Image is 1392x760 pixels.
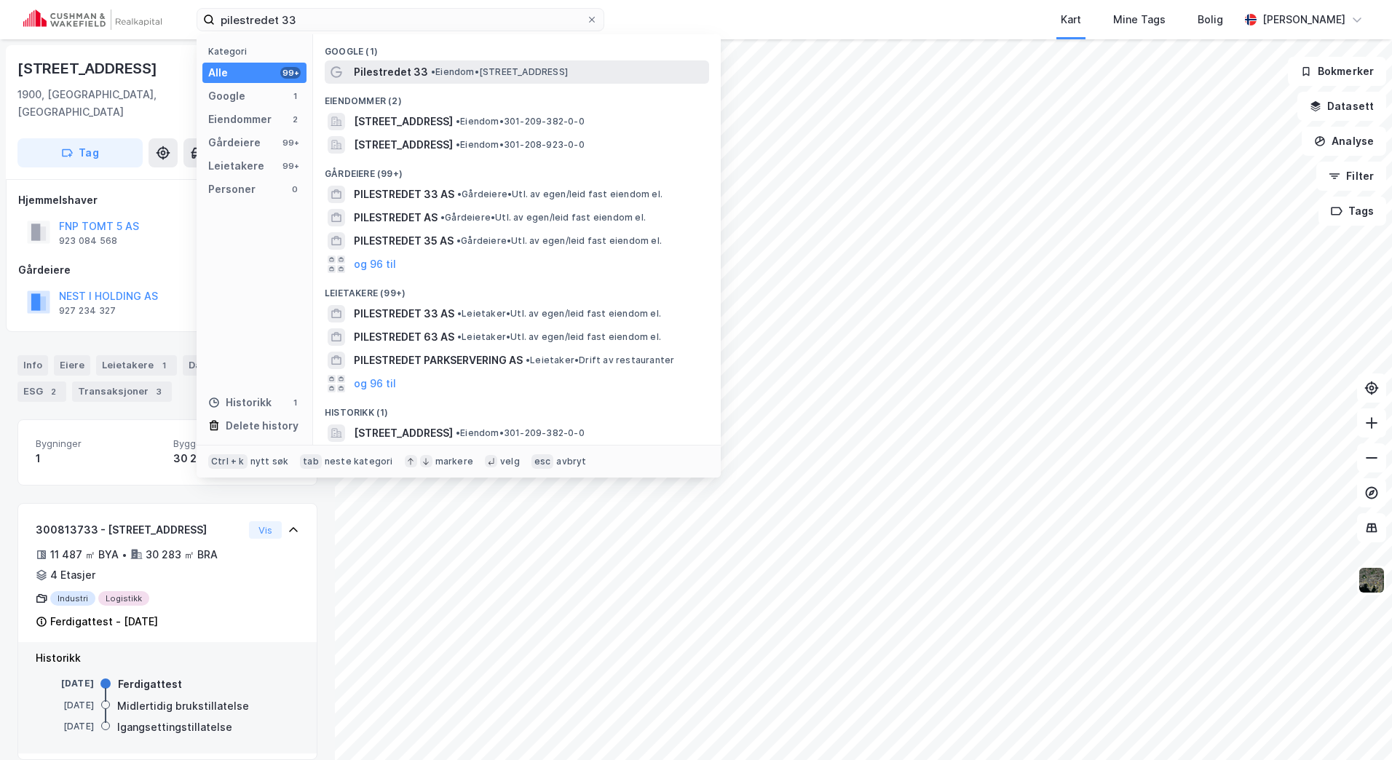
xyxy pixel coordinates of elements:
div: Datasett [183,355,255,376]
div: Kart [1061,11,1081,28]
span: Eiendom • 301-209-382-0-0 [456,427,585,439]
span: Gårdeiere • Utl. av egen/leid fast eiendom el. [440,212,646,223]
div: Leietakere (99+) [313,276,721,302]
div: 4 Etasjer [50,566,95,584]
span: Gårdeiere • Utl. av egen/leid fast eiendom el. [456,235,662,247]
div: 2 [289,114,301,125]
span: Bygget bygningsområde [173,438,299,450]
span: • [457,308,462,319]
div: Transaksjoner [72,381,172,402]
img: 9k= [1358,566,1385,594]
div: avbryt [556,456,586,467]
div: [DATE] [36,699,94,712]
div: 1 [289,397,301,408]
div: Bolig [1198,11,1223,28]
div: velg [500,456,520,467]
div: Google (1) [313,34,721,60]
span: Pilestredet 33 [354,63,428,81]
div: Ctrl + k [208,454,248,469]
div: Ferdigattest - [DATE] [50,613,158,630]
div: [STREET_ADDRESS] [17,57,160,80]
span: Gårdeiere • Utl. av egen/leid fast eiendom el. [457,189,663,200]
span: Leietaker • Utl. av egen/leid fast eiendom el. [457,331,661,343]
div: Eiendommer (2) [313,84,721,110]
span: • [457,331,462,342]
div: 1 [36,450,162,467]
span: • [456,235,461,246]
div: 300813733 - [STREET_ADDRESS] [36,521,243,539]
span: • [431,66,435,77]
div: Personer [208,181,256,198]
div: Google [208,87,245,105]
div: 927 234 327 [59,305,116,317]
span: PILESTREDET PARKSERVERING AS [354,352,523,369]
div: 1 [289,90,301,102]
span: PILESTREDET 33 AS [354,186,454,203]
span: Bygninger [36,438,162,450]
div: [DATE] [36,677,94,690]
div: Kategori [208,46,307,57]
div: esc [531,454,554,469]
div: 99+ [280,137,301,149]
span: [STREET_ADDRESS] [354,113,453,130]
button: Vis [249,521,282,539]
div: 30 283 ㎡ [173,450,299,467]
button: Datasett [1297,92,1386,121]
div: Gårdeiere [208,134,261,151]
div: Historikk (1) [313,395,721,421]
input: Søk på adresse, matrikkel, gårdeiere, leietakere eller personer [215,9,586,31]
span: • [440,212,445,223]
div: 3 [151,384,166,399]
div: 1900, [GEOGRAPHIC_DATA], [GEOGRAPHIC_DATA] [17,86,232,121]
span: Leietaker • Drift av restauranter [526,355,674,366]
div: Leietakere [96,355,177,376]
div: neste kategori [325,456,393,467]
span: • [456,427,460,438]
div: ESG [17,381,66,402]
span: [STREET_ADDRESS] [354,424,453,442]
div: Leietakere [208,157,264,175]
span: Eiendom • 301-208-923-0-0 [456,139,585,151]
div: Ferdigattest [118,676,182,693]
div: Igangsettingstillatelse [117,719,232,736]
div: • [122,549,127,561]
span: • [456,116,460,127]
div: nytt søk [250,456,289,467]
div: Hjemmelshaver [18,191,317,209]
div: [PERSON_NAME] [1262,11,1345,28]
span: • [457,189,462,199]
div: Mine Tags [1113,11,1166,28]
div: 99+ [280,67,301,79]
div: Eiere [54,355,90,376]
span: • [526,355,530,365]
div: Historikk [36,649,299,667]
div: Alle [208,64,228,82]
div: markere [435,456,473,467]
span: PILESTREDET AS [354,209,438,226]
div: Kontrollprogram for chat [1319,690,1392,760]
button: Tags [1318,197,1386,226]
div: 923 084 568 [59,235,117,247]
iframe: Chat Widget [1319,690,1392,760]
div: Historikk [208,394,272,411]
div: 0 [289,183,301,195]
button: Analyse [1302,127,1386,156]
span: Leietaker • Utl. av egen/leid fast eiendom el. [457,308,661,320]
span: [STREET_ADDRESS] [354,136,453,154]
div: Info [17,355,48,376]
div: 1 [157,358,171,373]
button: og 96 til [354,256,396,273]
span: PILESTREDET 63 AS [354,328,454,346]
button: Bokmerker [1288,57,1386,86]
div: 99+ [280,160,301,172]
img: cushman-wakefield-realkapital-logo.202ea83816669bd177139c58696a8fa1.svg [23,9,162,30]
span: • [456,139,460,150]
span: Eiendom • [STREET_ADDRESS] [431,66,568,78]
span: Eiendom • 301-209-382-0-0 [456,116,585,127]
span: PILESTREDET 35 AS [354,232,454,250]
div: [DATE] [36,720,94,733]
div: Midlertidig brukstillatelse [117,697,249,715]
div: 30 283 ㎡ BRA [146,546,218,563]
button: Filter [1316,162,1386,191]
div: Eiendommer [208,111,272,128]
